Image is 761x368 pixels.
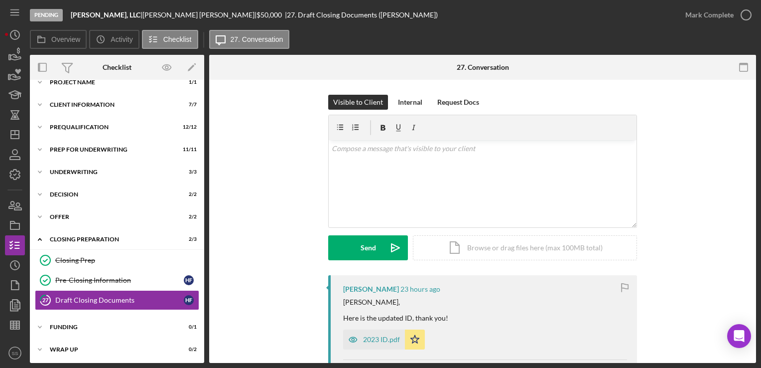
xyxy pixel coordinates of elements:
div: $50,000 [256,11,285,19]
div: Offer [50,214,172,220]
div: Funding [50,324,172,330]
div: 11 / 11 [179,147,197,153]
div: 0 / 2 [179,347,197,353]
div: Draft Closing Documents [55,296,184,304]
div: [PERSON_NAME], Here is the updated ID, thank you! [343,298,448,322]
div: 7 / 7 [179,102,197,108]
button: 2023 ID.pdf [343,330,425,350]
button: Activity [89,30,139,49]
label: Activity [111,35,132,43]
label: 27. Conversation [231,35,283,43]
div: Mark Complete [685,5,734,25]
div: Underwriting [50,169,172,175]
div: Checklist [103,63,131,71]
div: 2023 ID.pdf [363,336,400,344]
div: H F [184,275,194,285]
button: Request Docs [432,95,484,110]
div: 2 / 3 [179,236,197,242]
div: Send [361,235,376,260]
div: Pre-Closing Information [55,276,184,284]
div: 12 / 12 [179,124,197,130]
text: SS [12,351,18,356]
a: Pre-Closing InformationHF [35,270,199,290]
div: 2 / 2 [179,191,197,197]
div: Prep for Underwriting [50,147,172,153]
div: Prequalification [50,124,172,130]
div: 0 / 1 [179,324,197,330]
button: 27. Conversation [209,30,290,49]
div: [PERSON_NAME] [343,285,399,293]
b: [PERSON_NAME], LLC [71,10,140,19]
div: 27. Conversation [457,63,509,71]
div: Visible to Client [333,95,383,110]
label: Overview [51,35,80,43]
div: | [71,11,142,19]
div: 1 / 1 [179,79,197,85]
button: Checklist [142,30,198,49]
button: Visible to Client [328,95,388,110]
button: Mark Complete [675,5,756,25]
div: Pending [30,9,63,21]
button: Internal [393,95,427,110]
div: Closing Prep [55,256,199,264]
button: Overview [30,30,87,49]
label: Checklist [163,35,192,43]
time: 2025-09-03 15:30 [400,285,440,293]
div: | 27. Draft Closing Documents ([PERSON_NAME]) [285,11,438,19]
div: Decision [50,191,172,197]
div: 2 / 2 [179,214,197,220]
div: Closing Preparation [50,236,172,242]
div: 3 / 3 [179,169,197,175]
a: 27Draft Closing DocumentsHF [35,290,199,310]
tspan: 27 [42,297,49,303]
button: Send [328,235,408,260]
button: SS [5,343,25,363]
div: H F [184,295,194,305]
div: Client Information [50,102,172,108]
a: Closing Prep [35,250,199,270]
div: Wrap Up [50,347,172,353]
div: Internal [398,95,422,110]
div: Request Docs [437,95,479,110]
div: [PERSON_NAME] [PERSON_NAME] | [142,11,256,19]
div: Project Name [50,79,172,85]
div: Open Intercom Messenger [727,324,751,348]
